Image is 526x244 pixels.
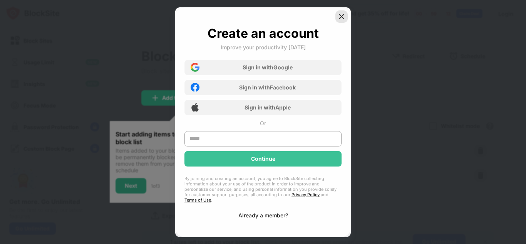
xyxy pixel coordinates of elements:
div: Or [260,120,266,126]
div: Sign in with Google [243,64,293,71]
div: Improve your productivity [DATE] [221,44,306,50]
a: Privacy Policy [291,192,320,197]
div: Sign in with Apple [245,104,291,111]
div: Continue [251,156,275,162]
div: Already a member? [238,212,288,219]
img: google-icon.png [191,63,199,72]
div: Create an account [208,26,319,41]
div: Sign in with Facebook [239,84,296,91]
a: Terms of Use [184,197,211,203]
div: By joining and creating an account, you agree to BlockSite collecting information about your use ... [184,176,342,203]
img: facebook-icon.png [191,83,199,92]
img: apple-icon.png [191,103,199,112]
